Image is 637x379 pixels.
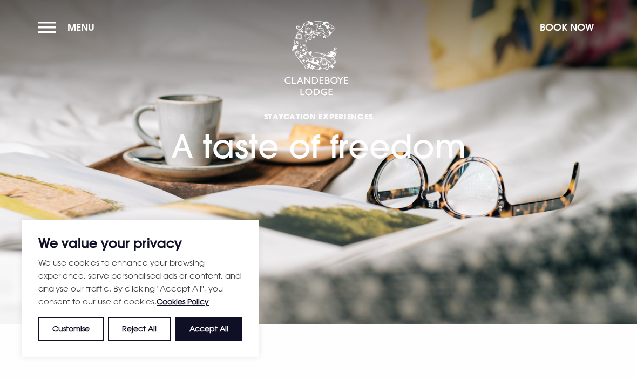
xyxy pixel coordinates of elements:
[171,111,466,121] span: Staycation Experiences
[175,317,242,341] button: Accept All
[108,317,171,341] button: Reject All
[38,236,242,249] p: We value your privacy
[38,16,100,39] button: Menu
[171,64,466,165] h1: A taste of freedom
[157,297,209,306] a: Cookies Policy
[67,21,94,33] span: Menu
[38,256,242,308] p: We use cookies to enhance your browsing experience, serve personalised ads or content, and analys...
[284,21,349,97] img: Clandeboye Lodge
[38,317,104,341] button: Customise
[22,220,259,357] div: We value your privacy
[534,16,599,39] button: Book Now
